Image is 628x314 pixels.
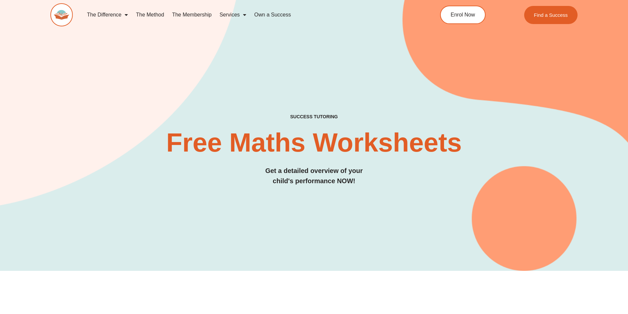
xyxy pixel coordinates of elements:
h2: Free Maths Worksheets​ [50,129,578,156]
a: Own a Success [250,7,295,22]
a: Find a Success [524,6,578,24]
span: Find a Success [534,13,568,17]
a: Services [216,7,250,22]
a: The Method [132,7,168,22]
a: The Difference [83,7,132,22]
h3: Get a detailed overview of your child's performance NOW! [50,166,578,186]
a: The Membership [168,7,216,22]
span: Enrol Now [451,12,475,17]
a: Enrol Now [440,6,486,24]
h4: SUCCESS TUTORING​ [50,114,578,120]
nav: Menu [83,7,410,22]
